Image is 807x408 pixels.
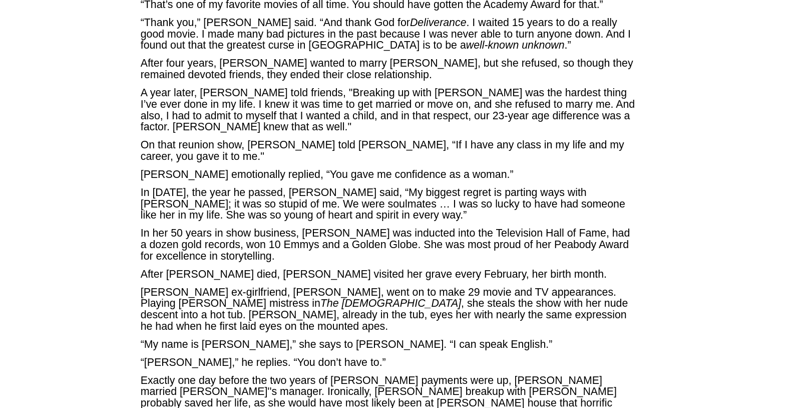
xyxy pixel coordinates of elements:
[320,297,461,309] i: The [DEMOGRAPHIC_DATA]
[141,57,633,81] span: After four years, [PERSON_NAME] wanted to marry [PERSON_NAME], but she refused, so though they re...
[141,139,624,162] span: On that reunion show, [PERSON_NAME] told [PERSON_NAME], “If I have any class in my life and my ca...
[141,227,630,262] span: In her 50 years in show business, [PERSON_NAME] was inducted into the Television Hall of Fame, ha...
[410,17,467,29] i: Deliverance
[141,338,553,350] span: “My name is [PERSON_NAME],” she says to [PERSON_NAME]. “I can speak English.”
[466,39,565,51] i: well-known unknown
[141,186,625,222] span: In [DATE], the year he passed, [PERSON_NAME] said, “My biggest regret is parting ways with [PERSO...
[141,268,607,280] span: After [PERSON_NAME] died, [PERSON_NAME] visited her grave every February, her birth month.
[141,356,386,368] span: “[PERSON_NAME],” he replies. “You don’t have to.”
[141,286,628,332] span: [PERSON_NAME] ex-girlfriend, [PERSON_NAME], went on to make 29 movie and TV appearances. Playing ...
[141,17,631,52] span: “Thank you,” [PERSON_NAME] said. “And thank God for . I waited 15 years to do a really good movie...
[141,87,635,133] span: A year later, [PERSON_NAME] told friends, "Breaking up with [PERSON_NAME] was the hardest thing I...
[141,168,514,180] span: [PERSON_NAME] emotionally replied, “You gave me confidence as a woman.”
